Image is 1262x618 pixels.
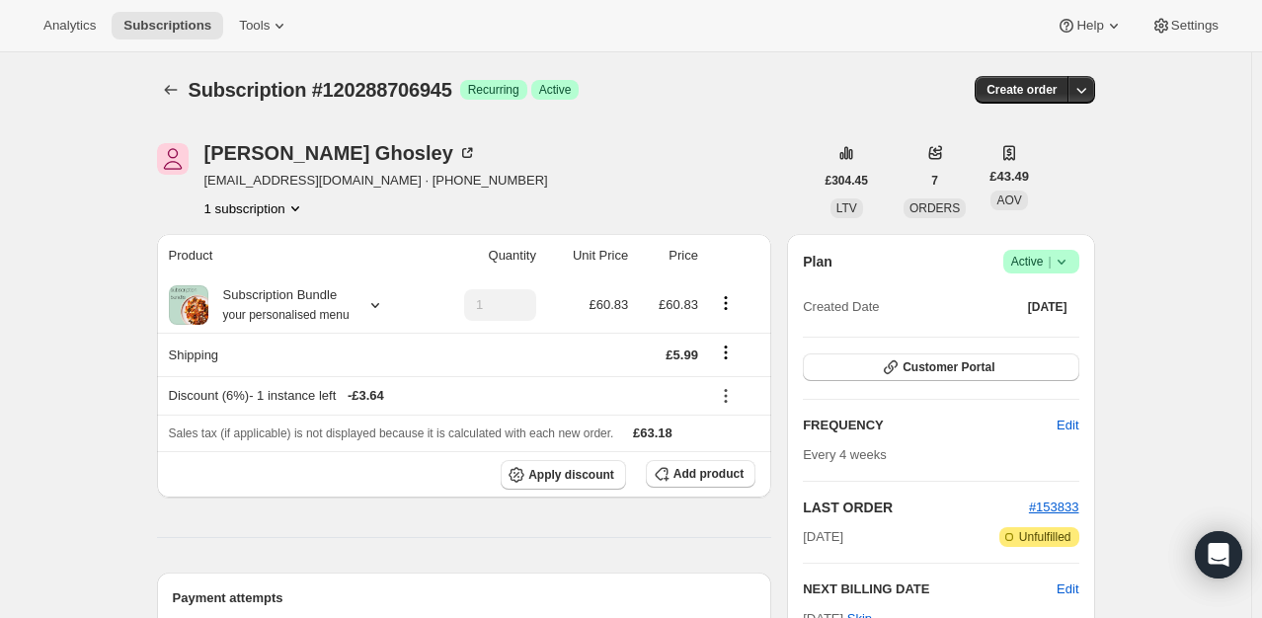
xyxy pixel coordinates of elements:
[1195,531,1242,579] div: Open Intercom Messenger
[43,18,96,34] span: Analytics
[975,76,1068,104] button: Create order
[1045,12,1135,39] button: Help
[666,348,698,362] span: £5.99
[803,527,843,547] span: [DATE]
[803,353,1078,381] button: Customer Portal
[157,333,428,376] th: Shipping
[169,285,208,325] img: product img
[123,18,211,34] span: Subscriptions
[501,460,626,490] button: Apply discount
[633,425,672,440] span: £63.18
[710,292,742,314] button: Product actions
[803,416,1057,435] h2: FREQUENCY
[1140,12,1230,39] button: Settings
[1057,579,1078,599] button: Edit
[1028,299,1067,315] span: [DATE]
[157,143,189,175] span: Judith Ghosley
[348,386,384,406] span: - £3.64
[157,234,428,277] th: Product
[204,171,548,191] span: [EMAIL_ADDRESS][DOMAIN_NAME] · [PHONE_NUMBER]
[204,143,477,163] div: [PERSON_NAME] Ghosley
[803,498,1029,517] h2: LAST ORDER
[1057,416,1078,435] span: Edit
[803,447,887,462] span: Every 4 weeks
[1048,254,1051,270] span: |
[803,252,832,271] h2: Plan
[173,588,756,608] h2: Payment attempts
[169,386,698,406] div: Discount (6%) - 1 instance left
[673,466,744,482] span: Add product
[223,308,350,322] small: your personalised menu
[208,285,350,325] div: Subscription Bundle
[239,18,270,34] span: Tools
[1016,293,1079,321] button: [DATE]
[1045,410,1090,441] button: Edit
[826,173,868,189] span: £304.45
[646,460,755,488] button: Add product
[112,12,223,39] button: Subscriptions
[428,234,542,277] th: Quantity
[1171,18,1219,34] span: Settings
[32,12,108,39] button: Analytics
[1029,498,1079,517] button: #153833
[204,198,305,218] button: Product actions
[1011,252,1071,271] span: Active
[468,82,519,98] span: Recurring
[986,82,1057,98] span: Create order
[157,76,185,104] button: Subscriptions
[539,82,572,98] span: Active
[189,79,452,101] span: Subscription #120288706945
[989,167,1029,187] span: £43.49
[803,579,1057,599] h2: NEXT BILLING DATE
[996,193,1021,207] span: AOV
[919,167,950,194] button: 7
[1019,529,1071,545] span: Unfulfilled
[931,173,938,189] span: 7
[814,167,880,194] button: £304.45
[169,426,614,440] span: Sales tax (if applicable) is not displayed because it is calculated with each new order.
[710,342,742,363] button: Shipping actions
[634,234,704,277] th: Price
[542,234,634,277] th: Unit Price
[836,201,857,215] span: LTV
[528,467,614,483] span: Apply discount
[803,297,879,317] span: Created Date
[1076,18,1103,34] span: Help
[227,12,301,39] button: Tools
[1029,500,1079,514] a: #153833
[903,359,994,375] span: Customer Portal
[909,201,960,215] span: ORDERS
[589,297,628,312] span: £60.83
[659,297,698,312] span: £60.83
